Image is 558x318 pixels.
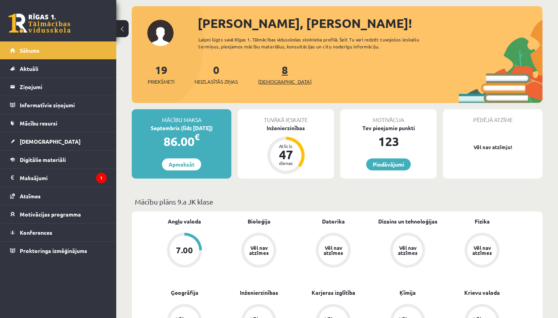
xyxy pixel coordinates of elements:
[20,156,66,163] span: Digitālie materiāli
[248,245,270,255] div: Vēl nav atzīmes
[258,78,312,86] span: [DEMOGRAPHIC_DATA]
[274,144,298,148] div: Atlicis
[378,217,437,225] a: Dizains un tehnoloģijas
[464,289,500,297] a: Krievu valoda
[400,289,416,297] a: Ķīmija
[240,289,278,297] a: Inženierzinības
[274,161,298,165] div: dienas
[195,63,238,86] a: 0Neizlasītās ziņas
[447,143,539,151] p: Vēl nav atzīmju!
[132,109,231,124] div: Mācību maksa
[10,151,107,168] a: Digitālie materiāli
[132,132,231,151] div: 86.00
[10,41,107,59] a: Sākums
[10,242,107,260] a: Proktoringa izmēģinājums
[397,245,418,255] div: Vēl nav atzīmes
[10,223,107,241] a: Konferences
[135,196,539,207] p: Mācību plāns 9.a JK klase
[475,217,490,225] a: Fizika
[195,131,200,143] span: €
[20,96,107,114] legend: Informatīvie ziņojumi
[471,245,493,255] div: Vēl nav atzīmes
[132,124,231,132] div: Septembris (līdz [DATE])
[10,96,107,114] a: Informatīvie ziņojumi
[96,173,107,183] i: 1
[20,47,40,54] span: Sākums
[340,109,437,124] div: Motivācija
[222,233,296,269] a: Vēl nav atzīmes
[20,78,107,96] legend: Ziņojumi
[238,124,334,132] div: Inženierzinības
[10,78,107,96] a: Ziņojumi
[443,109,542,124] div: Pēdējā atzīme
[274,148,298,161] div: 47
[171,289,198,297] a: Ģeogrāfija
[445,233,519,269] a: Vēl nav atzīmes
[198,36,445,50] div: Laipni lūgts savā Rīgas 1. Tālmācības vidusskolas skolnieka profilā. Šeit Tu vari redzēt tuvojošo...
[258,63,312,86] a: 8[DEMOGRAPHIC_DATA]
[366,158,411,170] a: Piedāvājumi
[238,124,334,175] a: Inženierzinības Atlicis 47 dienas
[147,233,222,269] a: 7.00
[10,132,107,150] a: [DEMOGRAPHIC_DATA]
[20,193,41,199] span: Atzīmes
[195,78,238,86] span: Neizlasītās ziņas
[198,14,542,33] div: [PERSON_NAME], [PERSON_NAME]!
[148,78,174,86] span: Priekšmeti
[296,233,370,269] a: Vēl nav atzīmes
[20,138,81,145] span: [DEMOGRAPHIC_DATA]
[148,63,174,86] a: 19Priekšmeti
[312,289,355,297] a: Karjeras izglītība
[9,14,71,33] a: Rīgas 1. Tālmācības vidusskola
[20,211,81,218] span: Motivācijas programma
[162,158,201,170] a: Apmaksāt
[248,217,270,225] a: Bioloģija
[370,233,445,269] a: Vēl nav atzīmes
[168,217,201,225] a: Angļu valoda
[10,169,107,187] a: Maksājumi1
[176,246,193,254] div: 7.00
[20,229,52,236] span: Konferences
[10,205,107,223] a: Motivācijas programma
[20,65,38,72] span: Aktuāli
[20,120,57,127] span: Mācību resursi
[322,217,345,225] a: Datorika
[10,114,107,132] a: Mācību resursi
[238,109,334,124] div: Tuvākā ieskaite
[322,245,344,255] div: Vēl nav atzīmes
[10,187,107,205] a: Atzīmes
[10,60,107,77] a: Aktuāli
[340,132,437,151] div: 123
[340,124,437,132] div: Tev pieejamie punkti
[20,169,107,187] legend: Maksājumi
[20,247,87,254] span: Proktoringa izmēģinājums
